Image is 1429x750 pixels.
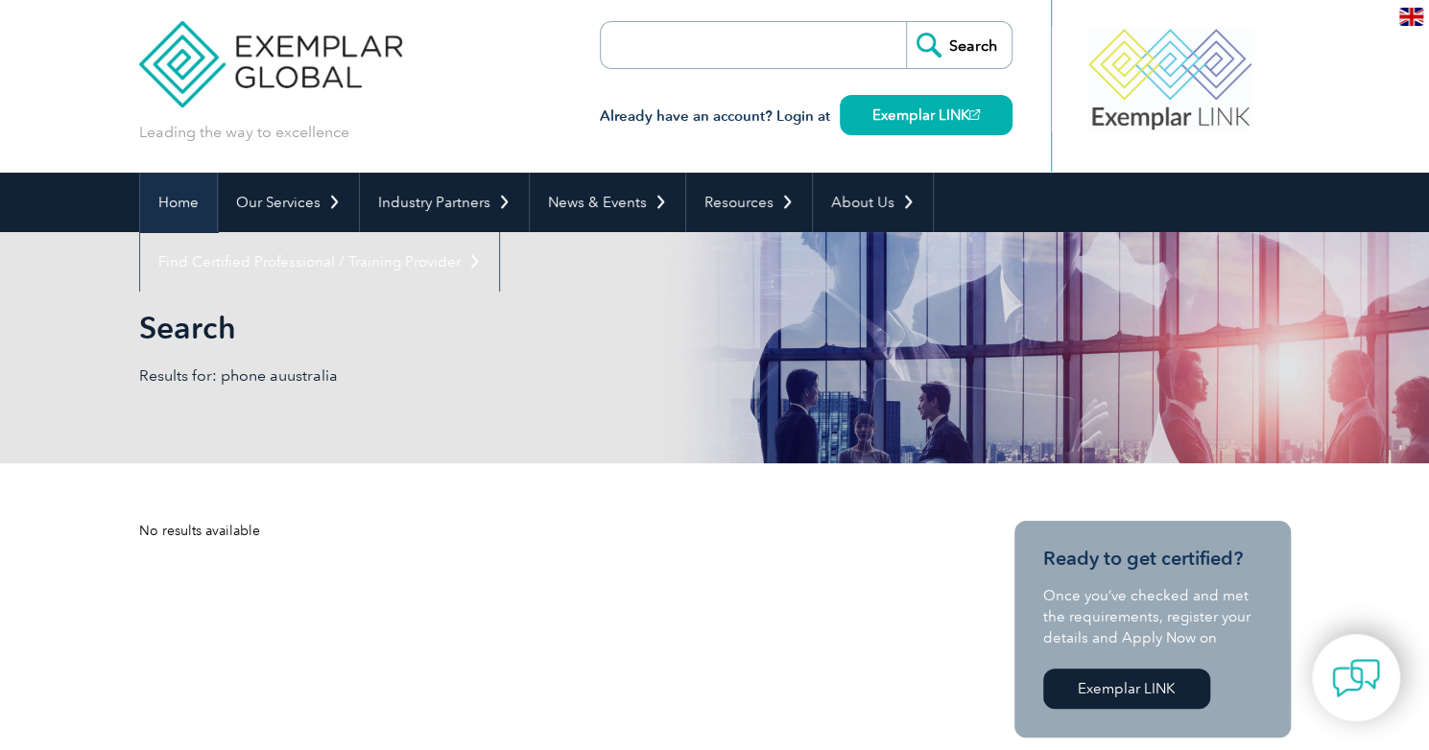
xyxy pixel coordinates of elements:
[1043,547,1262,571] h3: Ready to get certified?
[969,109,980,120] img: open_square.png
[140,173,217,232] a: Home
[140,232,499,292] a: Find Certified Professional / Training Provider
[530,173,685,232] a: News & Events
[139,122,349,143] p: Leading the way to excellence
[139,309,876,346] h1: Search
[813,173,933,232] a: About Us
[600,105,1012,129] h3: Already have an account? Login at
[139,365,715,387] p: Results for: phone auustralia
[360,173,529,232] a: Industry Partners
[840,95,1012,135] a: Exemplar LINK
[1332,654,1380,702] img: contact-chat.png
[1043,585,1262,648] p: Once you’ve checked and met the requirements, register your details and Apply Now on
[686,173,812,232] a: Resources
[906,22,1012,68] input: Search
[1043,668,1210,709] a: Exemplar LINK
[139,521,945,541] div: No results available
[1399,8,1423,26] img: en
[218,173,359,232] a: Our Services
